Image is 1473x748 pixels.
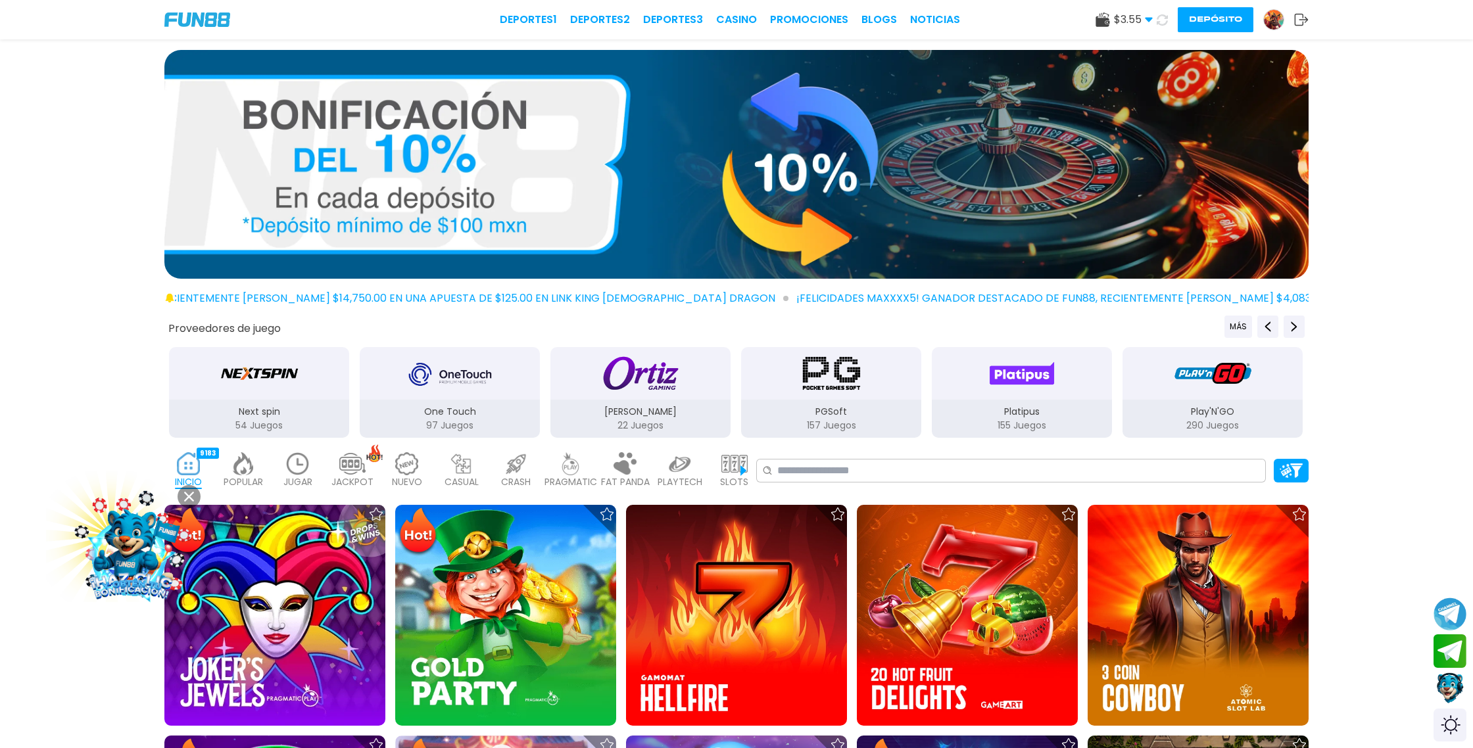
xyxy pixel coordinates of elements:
[1114,12,1153,28] span: $ 3.55
[445,475,479,489] p: CASUAL
[1088,505,1309,726] img: 3 Coin Cowboy
[927,346,1117,439] button: Platipus
[164,505,385,726] img: Joker's Jewels
[1434,634,1466,668] button: Join telegram
[169,405,349,419] p: Next spin
[599,355,682,392] img: Ortiz Gaming
[1123,419,1303,432] p: 290 Juegos
[339,452,366,475] img: jackpot_light.webp
[164,346,354,439] button: Next spin
[550,419,731,432] p: 22 Juegos
[910,12,960,28] a: NOTICIAS
[1434,671,1466,705] button: Contact customer service
[164,50,1309,279] img: 10% Bono Ilimitado
[366,444,383,462] img: hot
[1117,346,1308,439] button: Play'N'GO
[1263,9,1294,30] a: Avatar
[500,12,557,28] a: Deportes1
[397,506,439,557] img: Hot
[790,355,873,392] img: PGSoft
[736,346,927,439] button: PGSoft
[545,346,736,439] button: Ortiz Gaming
[230,452,256,475] img: popular_light.webp
[658,475,702,489] p: PLAYTECH
[570,12,630,28] a: Deportes2
[741,405,921,419] p: PGSoft
[285,452,311,475] img: recent_light.webp
[1264,10,1284,30] img: Avatar
[70,490,193,612] img: Image Link
[558,452,584,475] img: pragmatic_light.webp
[985,355,1059,392] img: Platipus
[550,405,731,419] p: [PERSON_NAME]
[544,475,597,489] p: PRAGMATIC
[408,355,491,392] img: One Touch
[720,475,748,489] p: SLOTS
[1178,7,1253,32] button: Depósito
[168,321,281,335] button: Proveedores de juego
[175,475,202,489] p: INICIO
[1434,709,1466,741] div: Switch theme
[1284,316,1305,338] button: Next providers
[501,475,531,489] p: CRASH
[861,12,897,28] a: BLOGS
[716,12,757,28] a: CASINO
[932,419,1112,432] p: 155 Juegos
[394,452,420,475] img: new_light.webp
[626,505,847,726] img: Hellfire
[1224,316,1252,338] button: Previous providers
[1171,355,1254,392] img: Play'N'GO
[395,505,616,726] img: Gold Party
[164,12,230,27] img: Company Logo
[667,452,693,475] img: playtech_light.webp
[224,475,263,489] p: POPULAR
[176,452,202,475] img: home_active.webp
[601,475,650,489] p: FAT PANDA
[721,452,748,475] img: slots_light.webp
[857,505,1078,726] img: 20 Hot Fruit Delights
[197,448,219,459] div: 9183
[1123,405,1303,419] p: Play'N'GO
[1257,316,1278,338] button: Previous providers
[218,355,301,392] img: Next spin
[169,419,349,432] p: 54 Juegos
[932,405,1112,419] p: Platipus
[448,452,475,475] img: casual_light.webp
[1434,597,1466,631] button: Join telegram channel
[360,419,540,432] p: 97 Juegos
[360,405,540,419] p: One Touch
[354,346,545,439] button: One Touch
[1280,463,1303,477] img: Platform Filter
[392,475,422,489] p: NUEVO
[283,475,312,489] p: JUGAR
[503,452,529,475] img: crash_light.webp
[770,12,848,28] a: Promociones
[741,419,921,432] p: 157 Juegos
[643,12,703,28] a: Deportes3
[612,452,639,475] img: fat_panda_light.webp
[331,475,374,489] p: JACKPOT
